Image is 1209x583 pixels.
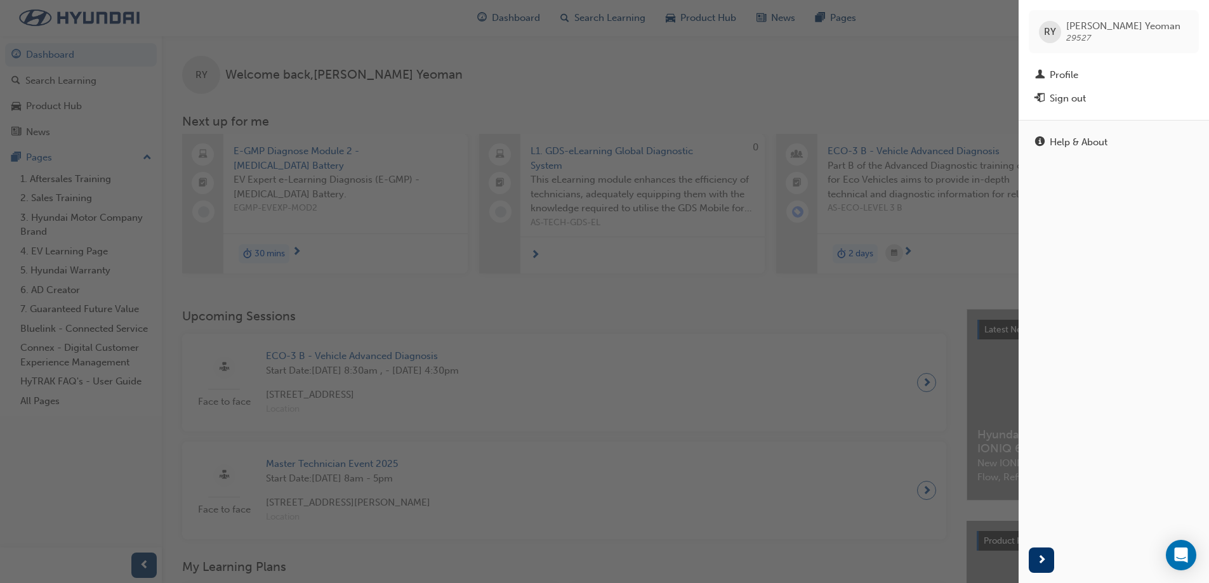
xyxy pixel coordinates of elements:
a: Profile [1029,63,1199,87]
button: Sign out [1029,87,1199,110]
span: next-icon [1037,553,1047,568]
div: Help & About [1050,135,1107,150]
span: [PERSON_NAME] Yeoman [1066,20,1180,32]
div: Sign out [1050,91,1086,106]
span: 29527 [1066,32,1091,43]
div: Open Intercom Messenger [1166,540,1196,570]
span: info-icon [1035,137,1045,148]
span: RY [1044,25,1056,39]
div: Profile [1050,68,1078,82]
a: Help & About [1029,131,1199,154]
span: exit-icon [1035,93,1045,105]
span: man-icon [1035,70,1045,81]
